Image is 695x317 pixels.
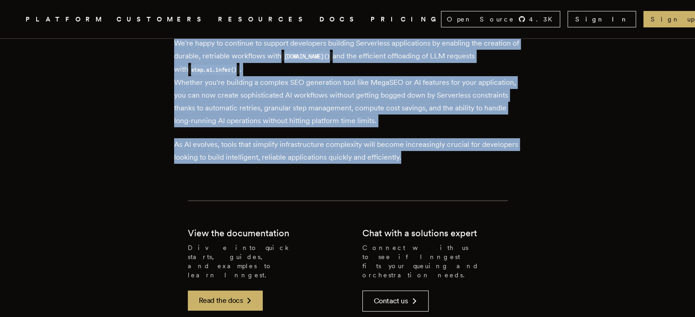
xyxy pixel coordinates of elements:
[568,11,636,27] a: Sign In
[371,14,441,25] a: PRICING
[281,52,333,62] code: [DOMAIN_NAME]()
[188,291,263,311] a: Read the docs
[362,243,508,280] p: Connect with us to see if Inngest fits your queuing and orchestration needs.
[362,291,429,312] a: Contact us
[188,65,240,75] code: step.ai.infer()
[362,227,477,239] h2: Chat with a solutions expert
[188,227,289,239] h2: View the documentation
[26,14,106,25] button: PLATFORM
[319,14,360,25] a: DOCS
[218,14,308,25] button: RESOURCES
[529,15,558,24] span: 4.3 K
[174,138,521,164] p: As AI evolves, tools that simplify infrastructure complexity will become increasingly crucial for...
[174,37,521,127] p: We're happy to continue to support developers building Serverless applications by enabling the cr...
[117,14,207,25] a: CUSTOMERS
[188,243,333,280] p: Dive into quick starts, guides, and examples to learn Inngest.
[447,15,515,24] span: Open Source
